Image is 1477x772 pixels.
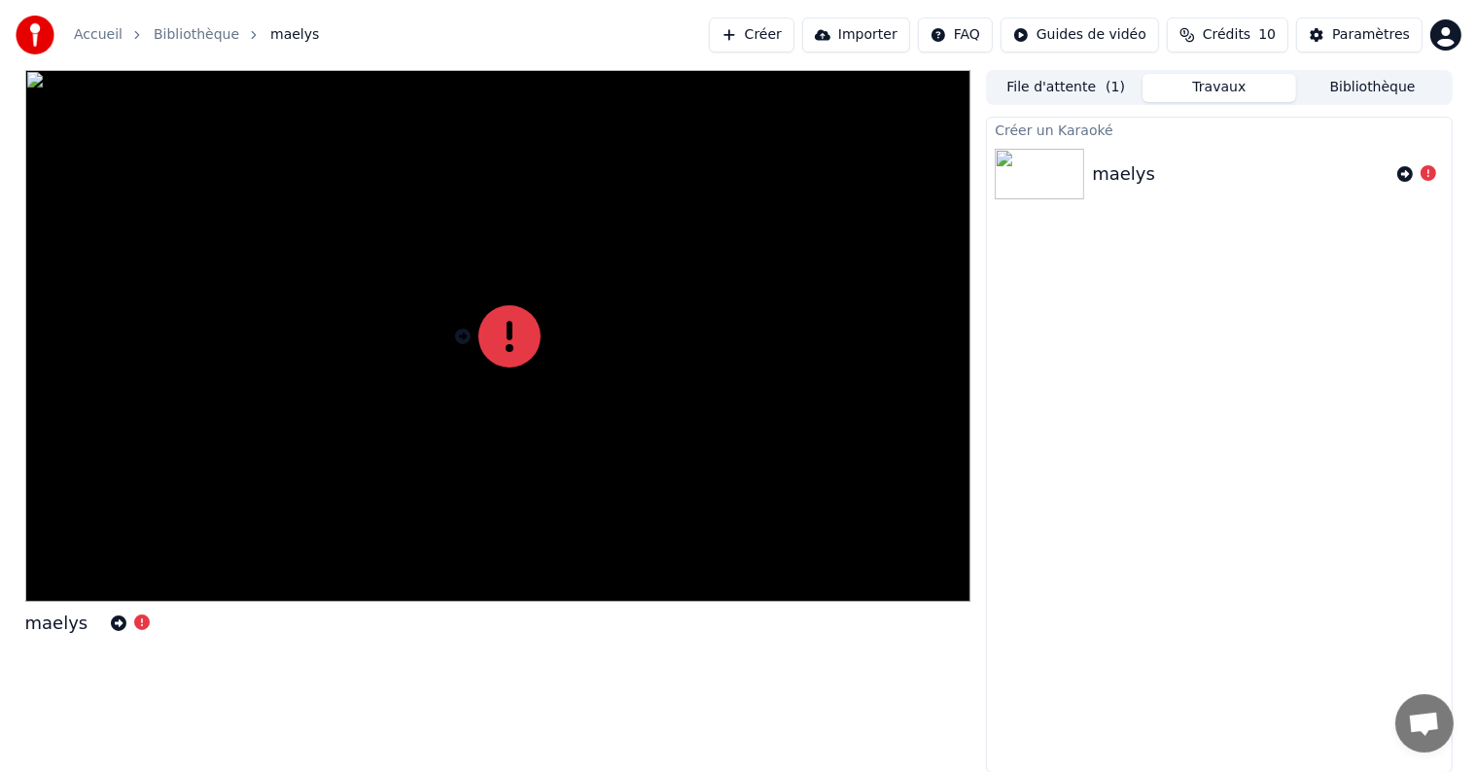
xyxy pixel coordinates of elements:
button: Crédits10 [1167,18,1288,53]
span: maelys [270,25,319,45]
div: maelys [25,610,88,637]
div: Créer un Karaoké [987,118,1451,141]
span: ( 1 ) [1106,78,1125,97]
nav: breadcrumb [74,25,319,45]
span: Crédits [1203,25,1250,45]
button: Importer [802,18,910,53]
a: Accueil [74,25,123,45]
a: Ouvrir le chat [1395,694,1454,753]
img: youka [16,16,54,54]
button: Paramètres [1296,18,1423,53]
button: Travaux [1143,74,1296,102]
button: File d'attente [989,74,1143,102]
button: Créer [709,18,794,53]
button: Guides de vidéo [1001,18,1159,53]
button: FAQ [918,18,993,53]
a: Bibliothèque [154,25,239,45]
div: maelys [1092,160,1155,188]
button: Bibliothèque [1296,74,1450,102]
span: 10 [1258,25,1276,45]
div: Paramètres [1332,25,1410,45]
